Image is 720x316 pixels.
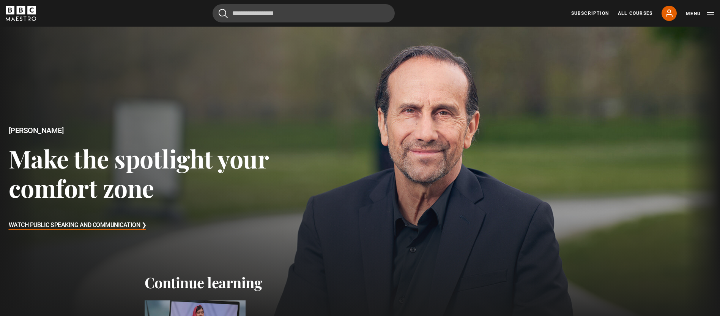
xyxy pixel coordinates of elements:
[9,220,147,231] h3: Watch Public Speaking and Communication ❯
[618,10,652,17] a: All Courses
[686,10,714,17] button: Toggle navigation
[219,9,228,18] button: Submit the search query
[9,126,288,135] h2: [PERSON_NAME]
[213,4,395,22] input: Search
[9,144,288,203] h3: Make the spotlight your comfort zone
[145,274,576,291] h2: Continue learning
[6,6,36,21] svg: BBC Maestro
[571,10,609,17] a: Subscription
